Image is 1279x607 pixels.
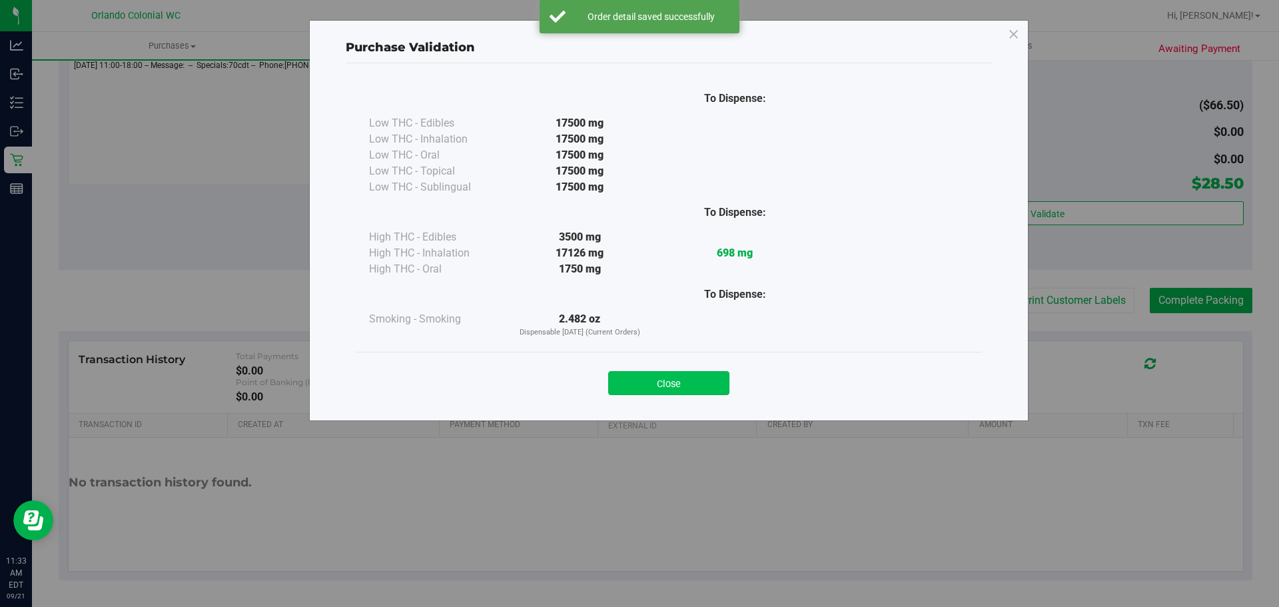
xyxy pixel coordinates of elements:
button: Close [608,371,729,395]
div: Low THC - Edibles [369,115,502,131]
div: 17500 mg [502,131,657,147]
iframe: Resource center [13,500,53,540]
div: Low THC - Topical [369,163,502,179]
div: High THC - Inhalation [369,245,502,261]
div: 17500 mg [502,179,657,195]
div: 17500 mg [502,163,657,179]
p: Dispensable [DATE] (Current Orders) [502,327,657,338]
div: 17126 mg [502,245,657,261]
div: Order detail saved successfully [573,10,729,23]
div: To Dispense: [657,205,813,221]
div: Low THC - Inhalation [369,131,502,147]
div: 17500 mg [502,115,657,131]
div: 17500 mg [502,147,657,163]
div: To Dispense: [657,287,813,303]
div: Smoking - Smoking [369,311,502,327]
div: High THC - Oral [369,261,502,277]
div: Low THC - Sublingual [369,179,502,195]
div: High THC - Edibles [369,229,502,245]
div: 3500 mg [502,229,657,245]
div: Low THC - Oral [369,147,502,163]
strong: 698 mg [717,247,753,259]
div: To Dispense: [657,91,813,107]
div: 2.482 oz [502,311,657,338]
span: Purchase Validation [346,40,475,55]
div: 1750 mg [502,261,657,277]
